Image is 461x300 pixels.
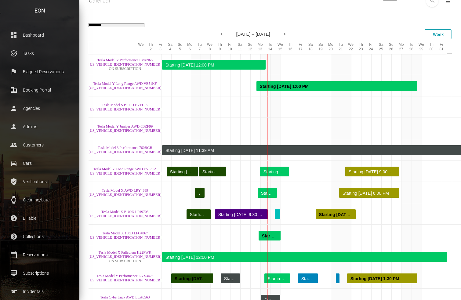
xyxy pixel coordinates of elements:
div: Starting [DATE] 4:00 PM [261,188,272,198]
p: Admins [9,122,70,131]
div: Th 2 [146,42,155,53]
div: Starting [DATE] 12:00 PM [165,252,442,262]
strong: Starting [DATE] 10:00 AM [319,212,370,217]
div: Tu 28 [406,42,416,53]
td: Tesla Model S P100D EVEC65 5YJSA1E51NF486634 [89,96,162,118]
div: Next [282,30,288,39]
div: We 8 [205,42,215,53]
div: Rented for 2 days, 12 hours by William Klippgen . Current status is completed . [187,209,211,219]
div: Rented for 2 days by Elijah Mishkind . Current status is open . Needed: Insurance ; License ; [298,273,318,283]
p: Cars [9,159,70,168]
div: Starting [DATE] 6:00 PM [343,188,394,198]
div: Fr 10 [225,42,235,53]
p: Tasks [9,49,70,58]
div: Starting [DATE] 9:30 AM [218,210,263,219]
p: Booking Portal [9,85,70,95]
div: Starting [DATE] 9:00 AM [349,167,394,177]
div: Tu 21 [336,42,346,53]
div: Rented for 7 days by Barbara Glaize . Current status is verified . [347,273,417,283]
div: Starting [DATE] 4:00 PM [301,274,313,284]
td: Tesla Model X AWD LRY4389 5YJXCDE26LF235113 [89,182,162,203]
div: Rented for 13 hours by Michal Igla . Current status is confirmed . [275,209,280,219]
td: Tesla Model 3 Performance 760BGB 5YJ3E1EC0NF306678 [89,139,162,161]
div: Th 16 [285,42,295,53]
a: Tesla Model X Palladium H22PWK [US_VEHICLE_IDENTIFICATION_NUMBER] [89,250,162,259]
div: Mo 13 [255,42,265,53]
div: Sa 4 [165,42,175,53]
a: Tesla Model X 100D LFC4867 [US_VEHICLE_IDENTIFICATION_NUMBER] [89,231,162,240]
div: Previous [218,30,224,39]
div: Rented for 5 days, 9 hours by Ryotaro Fujii . Current status is verified . [345,167,399,176]
p: Dashboard [9,31,70,40]
a: card_membership Subscriptions [5,266,75,281]
p: Customers [9,140,70,150]
div: Rented for 3 days, 5 hours by Ruiyang Chen . Current status is completed . [167,167,198,176]
div: [DATE] – [DATE] [71,29,435,39]
div: Rented for 2 days, 14 hours by Daniel Li . Current status is rental . [264,273,290,283]
div: Rented for 1 day by Tzuken Shen . Current status is completed . [195,188,205,198]
div: Fr 17 [295,42,305,53]
a: person Agencies [5,101,75,116]
div: We 1 [136,42,146,53]
p: Verifications [9,177,70,186]
div: Rented for 10 hours by Michael McCusker . Current status is open . Needed: [336,273,339,283]
a: Tesla Model Y Long Range AWD VE51KF [US_VEHICLE_IDENTIFICATION_NUMBER] [89,81,162,90]
a: watch Cleaning/Late [5,192,75,208]
div: Week [425,29,452,39]
div: Rented for 30 days by Jiyoung Park . Current status is rental . [162,252,447,262]
div: Th 9 [215,42,225,53]
div: Rented for 2 days, 19 hours by Andrea Calabria . Current status is completed . [199,167,226,176]
div: Mo 6 [185,42,194,53]
div: Rented for 4 days by Jung Kyun Kim . Current status is verified . [316,209,356,219]
div: Su 5 [175,42,185,53]
div: Fr 24 [366,42,376,53]
div: Starting [DATE] 9:00 AM [198,188,200,198]
div: Sa 11 [235,42,245,53]
a: Tesla Model Y Juniper AWD 6BZF99 [US_VEHICLE_IDENTIFICATION_NUMBER] [89,124,162,133]
p: Reservations [9,250,70,259]
td: Tesla Model Y Performance EVAN65 7SAYGDEF4NF444965 ON SUBSCRIPTION [89,54,162,75]
p: Billable [9,214,70,223]
div: Rented for 1 day, 23 hours by Christopher Lassen . Current status is rental . [258,188,277,198]
div: Fr 31 [436,42,446,53]
td: Tesla Model X 100D LFC4867 5YJXCDE28HF044073 [89,225,162,246]
div: Su 19 [315,42,325,53]
a: verified_user Verifications [5,174,75,189]
p: Incidentals [9,287,70,296]
td: Tesla Model X Palladium H22PWK 7SAXCDE56NF339682 ON SUBSCRIPTION [89,246,162,267]
div: Tu 7 [194,42,205,53]
div: Th 30 [426,42,436,53]
div: Rented for 30 days by Ryan Pawlicki . Current status is rental . [162,60,266,70]
strong: Starting [DATE] 10:00 PM [175,276,226,281]
span: ON SUBSCRIPTION [109,259,141,263]
a: corporate_fare Booking Portal [5,82,75,98]
div: Tu 14 [265,42,275,53]
div: Starting [DATE] 12:00 PM [165,60,261,70]
div: Th 23 [356,42,366,53]
a: Tesla Model S P100D EVEC65 [US_VEHICLE_IDENTIFICATION_NUMBER] [89,103,162,111]
td: Tesla Model Y Long Range AWD EV83PA 7SAYGDEE0NF458482 [89,161,162,182]
div: Rented for 5 days, 7 hours by Andre Aboulian . Current status is cleaning . [215,209,268,219]
strong: Starting [DATE] 1:30 PM [350,276,399,281]
p: Collections [9,232,70,241]
a: drive_eta Cars [5,156,75,171]
div: Mo 27 [396,42,406,53]
div: Fr 3 [155,42,165,53]
td: Tesla Model Y Juniper AWD 6BZF99 7SAYGDED7TF385311 [89,118,162,139]
div: We 15 [275,42,285,53]
div: We 29 [416,42,426,53]
a: dashboard Dashboard [5,27,75,43]
td: Tesla Model Y Performance LNX3423 5YJYGDEF0LF037767 [89,267,162,289]
div: Rented for 1 day, 23 hours by Admin Block . Current status is rental . [221,273,240,283]
p: Flagged Reservations [9,67,70,76]
td: Tesla Model Y Long Range AWD VE51KF 7SAYGDEE3PA172500 [89,75,162,96]
div: Starting [DATE] 10:00 PM [263,167,284,177]
div: Rented for 2 days, 5 hours by Peilun Cai . Current status is rental . [259,231,281,240]
div: We 22 [346,42,356,53]
div: Rented for 2 days, 22 hours by Xinyan Wang . Current status is rental . [260,167,289,176]
a: Tesla Model Y Long Range AWD EV83PA [US_VEHICLE_IDENTIFICATION_NUMBER] [89,167,162,175]
a: Tesla Model 3 Performance 760BGB [US_VEHICLE_IDENTIFICATION_NUMBER] [89,146,162,154]
div: Starting [DATE] 12:00 AM [224,274,235,284]
div: Su 26 [386,42,396,53]
p: Subscriptions [9,269,70,278]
